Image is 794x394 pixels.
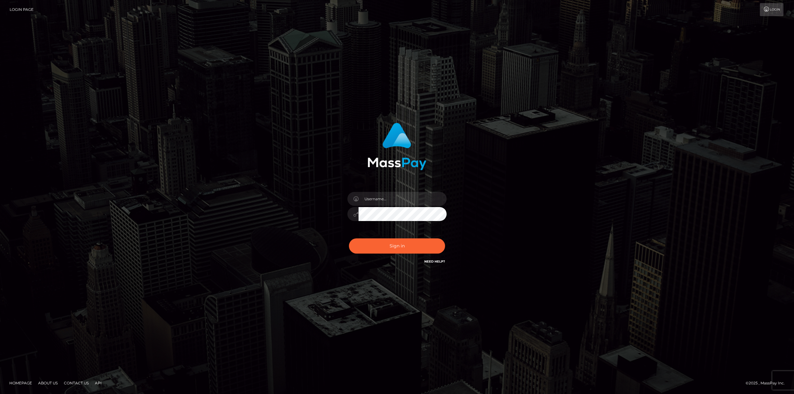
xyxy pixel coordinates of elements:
[368,123,426,170] img: MassPay Login
[746,380,789,387] div: © 2025 , MassPay Inc.
[424,259,445,263] a: Need Help?
[36,378,60,388] a: About Us
[359,192,447,206] input: Username...
[61,378,91,388] a: Contact Us
[760,3,783,16] a: Login
[7,378,34,388] a: Homepage
[10,3,33,16] a: Login Page
[92,378,104,388] a: API
[349,238,445,254] button: Sign in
